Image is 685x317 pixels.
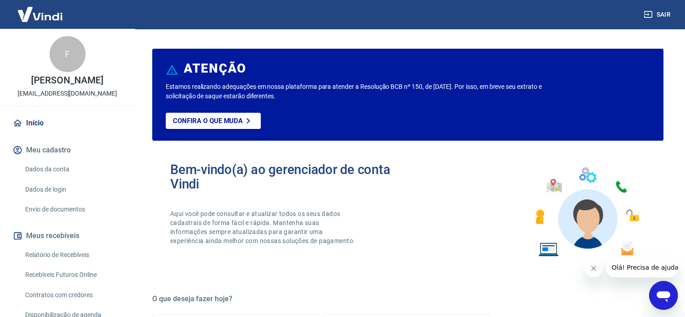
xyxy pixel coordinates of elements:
[184,64,246,73] h6: ATENÇÃO
[173,117,243,125] p: Confira o que muda
[642,6,674,23] button: Sair
[170,209,357,245] p: Aqui você pode consultar e atualizar todos os seus dados cadastrais de forma fácil e rápida. Mant...
[22,246,124,264] a: Relatório de Recebíveis
[22,180,124,199] a: Dados de login
[170,162,408,191] h2: Bem-vindo(a) ao gerenciador de conta Vindi
[22,160,124,179] a: Dados da conta
[152,294,663,303] h5: O que deseja fazer hoje?
[11,226,124,246] button: Meus recebíveis
[22,286,124,304] a: Contratos com credores
[11,140,124,160] button: Meu cadastro
[22,200,124,219] a: Envio de documentos
[31,76,103,85] p: [PERSON_NAME]
[5,6,76,14] span: Olá! Precisa de ajuda?
[527,162,645,262] img: Imagem de um avatar masculino com diversos icones exemplificando as funcionalidades do gerenciado...
[166,113,261,129] a: Confira o que muda
[50,36,86,72] div: F
[22,266,124,284] a: Recebíveis Futuros Online
[649,281,678,310] iframe: Botão para abrir a janela de mensagens
[606,257,678,277] iframe: Mensagem da empresa
[11,113,124,133] a: Início
[11,0,69,28] img: Vindi
[18,89,117,98] p: [EMAIL_ADDRESS][DOMAIN_NAME]
[585,259,603,277] iframe: Fechar mensagem
[166,82,553,101] p: Estamos realizando adequações em nossa plataforma para atender a Resolução BCB nº 150, de [DATE]....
